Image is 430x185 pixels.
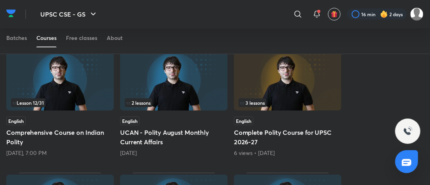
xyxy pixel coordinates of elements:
div: 6 views • 19 days ago [234,149,341,157]
img: avatar [331,11,338,18]
h5: Comprehensive Course on Indian Polity [6,128,114,147]
div: infosection [239,98,337,107]
div: infocontainer [125,98,223,107]
a: Free classes [66,28,97,47]
div: 3 days ago [120,149,228,157]
div: left [125,98,223,107]
div: infosection [11,98,109,107]
div: Batches [6,34,27,42]
h5: Complete Polity Course for UPSC 2026-27 [234,128,341,147]
div: left [11,98,109,107]
div: About [107,34,123,42]
a: Company Logo [6,8,16,21]
img: Thumbnail [234,49,341,111]
div: Today, 7:00 PM [6,149,114,157]
div: Comprehensive Course on Indian Polity [6,47,114,157]
span: English [234,117,253,125]
span: 2 lessons [126,100,151,105]
div: Free classes [66,34,97,42]
a: About [107,28,123,47]
span: Lesson 12 / 31 [13,100,44,105]
div: Courses [36,34,57,42]
div: Complete Polity Course for UPSC 2026-27 [234,47,341,157]
div: infocontainer [11,98,109,107]
img: Thumbnail [6,49,114,111]
img: ADITYA [410,8,424,21]
div: UCAN - Polity August Monthly Current Affairs [120,47,228,157]
div: left [239,98,337,107]
button: UPSC CSE - GS [36,6,103,22]
img: Thumbnail [120,49,228,111]
a: Courses [36,28,57,47]
img: ttu [403,126,413,136]
img: Company Logo [6,8,16,19]
span: English [6,117,26,125]
span: 3 lessons [240,100,265,105]
div: infosection [125,98,223,107]
button: avatar [328,8,341,21]
a: Batches [6,28,27,47]
span: English [120,117,140,125]
img: streak [380,10,388,18]
div: infocontainer [239,98,337,107]
h5: UCAN - Polity August Monthly Current Affairs [120,128,228,147]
